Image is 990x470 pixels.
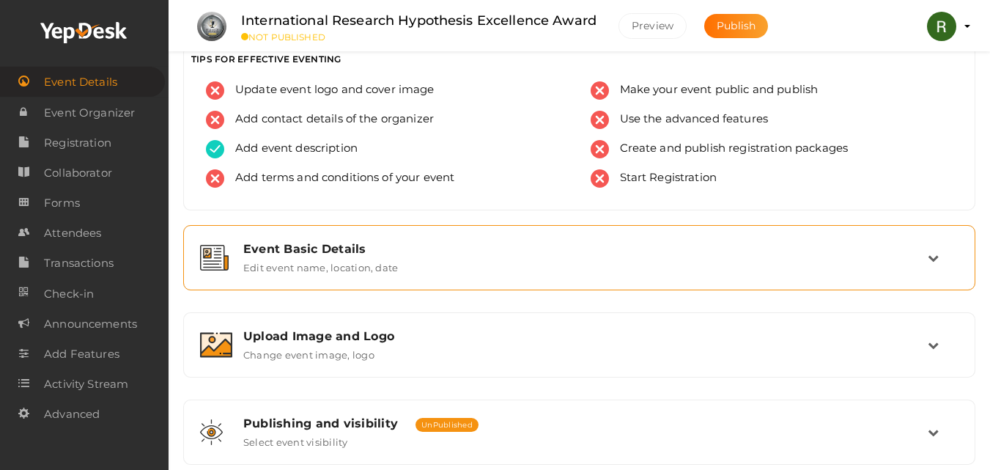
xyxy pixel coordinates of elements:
[44,98,135,128] span: Event Organizer
[243,242,928,256] div: Event Basic Details
[415,418,479,432] span: UnPublished
[243,256,398,273] label: Edit event name, location, date
[44,249,114,278] span: Transactions
[44,339,119,369] span: Add Features
[44,400,100,429] span: Advanced
[591,81,609,100] img: error.svg
[241,10,596,32] label: International Research Hypothesis Excellence Award
[591,111,609,129] img: error.svg
[191,350,967,364] a: Upload Image and Logo Change event image, logo
[44,309,137,339] span: Announcements
[704,14,768,38] button: Publish
[591,140,609,158] img: error.svg
[206,169,224,188] img: error.svg
[197,12,226,41] img: DXDQVJDF_small.jpeg
[609,81,819,100] span: Make your event public and publish
[206,81,224,100] img: error.svg
[591,169,609,188] img: error.svg
[243,329,928,343] div: Upload Image and Logo
[206,140,224,158] img: tick-success.svg
[224,169,454,188] span: Add terms and conditions of your event
[44,128,111,158] span: Registration
[191,262,967,276] a: Event Basic Details Edit event name, location, date
[200,245,229,271] img: event-details.svg
[44,158,112,188] span: Collaborator
[224,111,434,129] span: Add contact details of the organizer
[191,437,967,451] a: Publishing and visibility UnPublished Select event visibility
[618,13,687,39] button: Preview
[243,343,374,361] label: Change event image, logo
[609,140,849,158] span: Create and publish registration packages
[206,111,224,129] img: error.svg
[241,32,596,43] small: NOT PUBLISHED
[224,140,358,158] span: Add event description
[243,430,348,448] label: Select event visibility
[191,54,967,65] h3: TIPS FOR EFFECTIVE EVENTING
[44,219,101,248] span: Attendees
[609,169,717,188] span: Start Registration
[200,419,223,445] img: shared-vision.svg
[44,370,128,399] span: Activity Stream
[200,332,232,358] img: image.svg
[44,279,94,309] span: Check-in
[44,67,117,97] span: Event Details
[224,81,435,100] span: Update event logo and cover image
[44,188,80,218] span: Forms
[243,416,398,430] span: Publishing and visibility
[609,111,769,129] span: Use the advanced features
[717,19,756,32] span: Publish
[927,12,956,41] img: ACg8ocIw4HtUzkVNcl0NZL_P8El0Or6rE2t1NsesF1LM5Eqbg_-5Qg=s100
